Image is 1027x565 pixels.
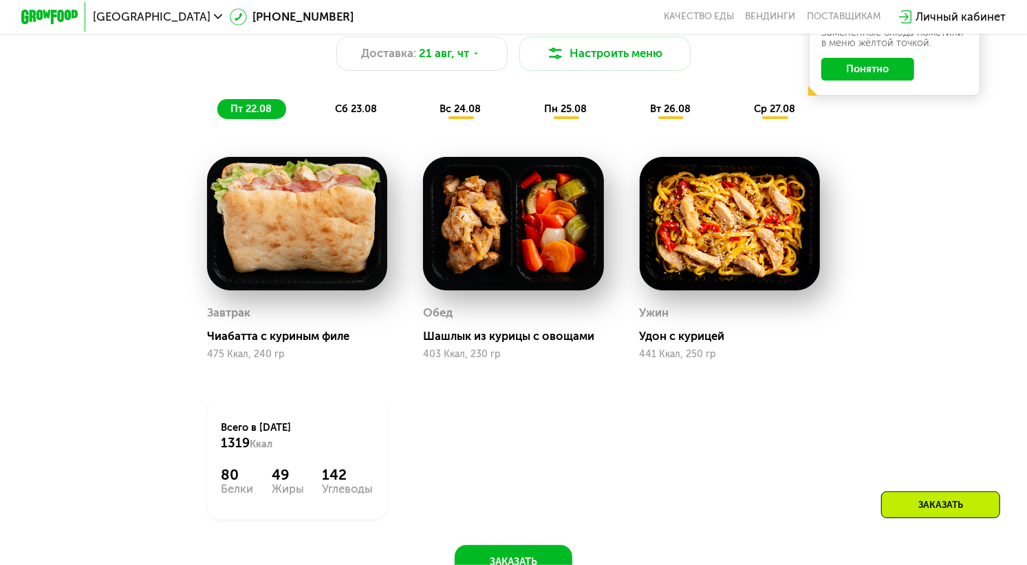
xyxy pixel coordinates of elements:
[664,11,734,23] a: Качество еды
[207,349,388,360] div: 475 Ккал, 240 гр
[361,45,416,62] span: Доставка:
[250,438,272,450] span: Ккал
[419,45,469,62] span: 21 авг, чт
[335,103,377,115] span: сб 23.08
[230,103,272,115] span: пт 22.08
[93,11,210,23] span: [GEOGRAPHIC_DATA]
[221,420,373,452] div: Всего в [DATE]
[272,483,304,495] div: Жиры
[821,28,967,47] div: Заменённые блюда пометили в меню жёлтой точкой.
[221,435,250,451] span: 1319
[640,329,832,343] div: Удон с курицей
[807,11,880,23] div: поставщикам
[821,58,914,81] button: Понятно
[754,103,795,115] span: ср 27.08
[423,302,453,323] div: Обед
[230,8,354,25] a: [PHONE_NUMBER]
[323,467,374,484] div: 142
[423,349,604,360] div: 403 Ккал, 230 гр
[650,103,691,115] span: вт 26.08
[207,302,250,323] div: Завтрак
[916,8,1006,25] div: Личный кабинет
[272,467,304,484] div: 49
[221,483,253,495] div: Белки
[323,483,374,495] div: Углеводы
[640,349,821,360] div: 441 Ккал, 250 гр
[519,36,691,71] button: Настроить меню
[640,302,669,323] div: Ужин
[544,103,587,115] span: пн 25.08
[746,11,796,23] a: Вендинги
[207,329,399,343] div: Чиабатта с куриным филе
[881,491,1000,518] div: Заказать
[440,103,482,115] span: вс 24.08
[221,467,253,484] div: 80
[423,329,615,343] div: Шашлык из курицы с овощами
